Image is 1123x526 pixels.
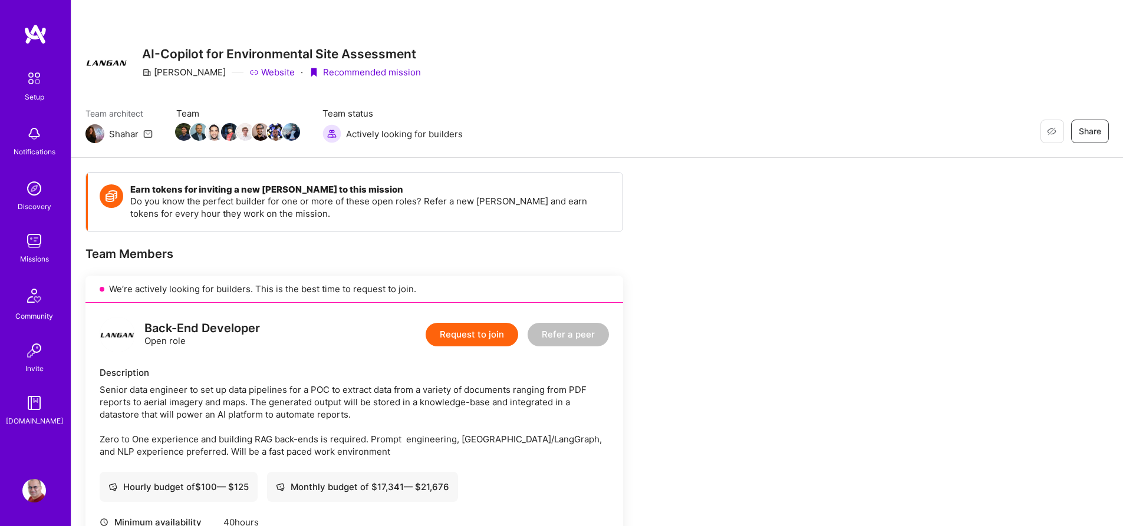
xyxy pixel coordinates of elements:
[142,66,226,78] div: [PERSON_NAME]
[528,323,609,346] button: Refer a peer
[144,322,260,347] div: Open role
[85,41,128,84] img: Company Logo
[85,276,623,303] div: We’re actively looking for builders. This is the best time to request to join.
[22,122,46,145] img: bell
[22,229,46,253] img: teamwork
[222,122,238,142] a: Team Member Avatar
[130,184,611,195] h4: Earn tokens for inviting a new [PERSON_NAME] to this mission
[85,124,104,143] img: Team Architect
[142,47,421,61] h3: AI-Copilot for Environmental Site Assessment
[109,128,139,140] div: Shahar
[221,123,239,141] img: Team Member Avatar
[100,317,135,352] img: logo
[100,383,609,458] div: Senior data engineer to set up data pipelines for a POC to extract data from a variety of documen...
[322,107,463,120] span: Team status
[108,482,117,491] i: icon Cash
[15,310,53,322] div: Community
[190,123,208,141] img: Team Member Avatar
[309,68,318,77] i: icon PurpleRibbon
[22,479,46,502] img: User Avatar
[1079,125,1101,137] span: Share
[1071,120,1109,143] button: Share
[85,107,153,120] span: Team architect
[236,123,254,141] img: Team Member Avatar
[100,366,609,379] div: Description
[309,66,421,78] div: Recommended mission
[22,391,46,415] img: guide book
[130,195,611,220] p: Do you know the perfect builder for one or more of these open roles? Refer a new [PERSON_NAME] an...
[249,66,295,78] a: Website
[20,253,49,265] div: Missions
[276,481,449,493] div: Monthly budget of $ 17,341 — $ 21,676
[268,122,284,142] a: Team Member Avatar
[282,123,300,141] img: Team Member Avatar
[426,323,518,346] button: Request to join
[175,123,193,141] img: Team Member Avatar
[253,122,268,142] a: Team Member Avatar
[25,362,44,375] div: Invite
[108,481,249,493] div: Hourly budget of $ 100 — $ 125
[322,124,341,143] img: Actively looking for builders
[20,282,48,310] img: Community
[192,122,207,142] a: Team Member Avatar
[238,122,253,142] a: Team Member Avatar
[284,122,299,142] a: Team Member Avatar
[24,24,47,45] img: logo
[301,66,303,78] div: ·
[22,177,46,200] img: discovery
[18,200,51,213] div: Discovery
[14,145,55,158] div: Notifications
[143,129,153,138] i: icon Mail
[207,122,222,142] a: Team Member Avatar
[267,123,285,141] img: Team Member Avatar
[1047,127,1056,136] i: icon EyeClosed
[100,184,123,208] img: Token icon
[176,107,299,120] span: Team
[252,123,269,141] img: Team Member Avatar
[85,246,623,262] div: Team Members
[144,322,260,335] div: Back-End Developer
[142,68,152,77] i: icon CompanyGray
[346,128,463,140] span: Actively looking for builders
[6,415,63,427] div: [DOMAIN_NAME]
[25,91,44,103] div: Setup
[22,66,47,91] img: setup
[22,339,46,362] img: Invite
[19,479,49,502] a: User Avatar
[276,482,285,491] i: icon Cash
[176,122,192,142] a: Team Member Avatar
[206,123,223,141] img: Team Member Avatar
